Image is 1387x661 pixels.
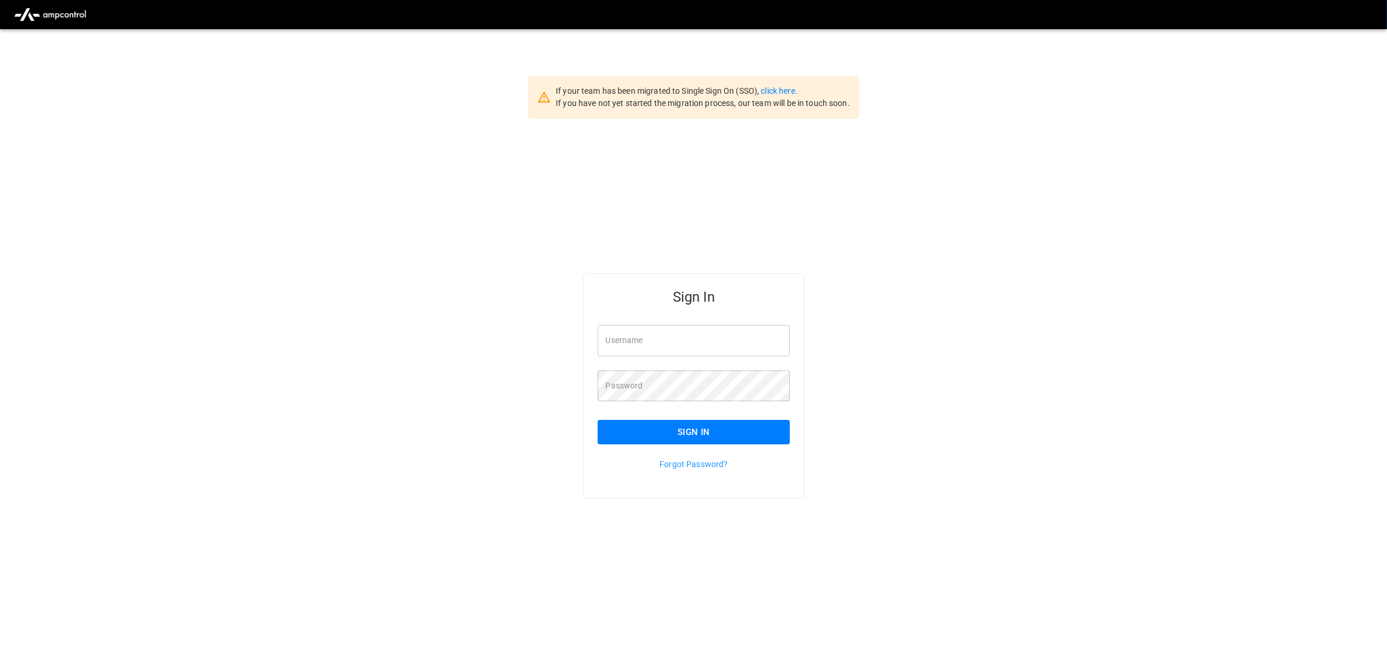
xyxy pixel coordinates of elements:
span: If your team has been migrated to Single Sign On (SSO), [556,86,761,96]
button: Sign In [598,420,790,444]
img: ampcontrol.io logo [9,3,91,26]
a: click here. [761,86,797,96]
p: Forgot Password? [598,458,790,470]
h5: Sign In [598,288,790,306]
span: If you have not yet started the migration process, our team will be in touch soon. [556,98,850,108]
